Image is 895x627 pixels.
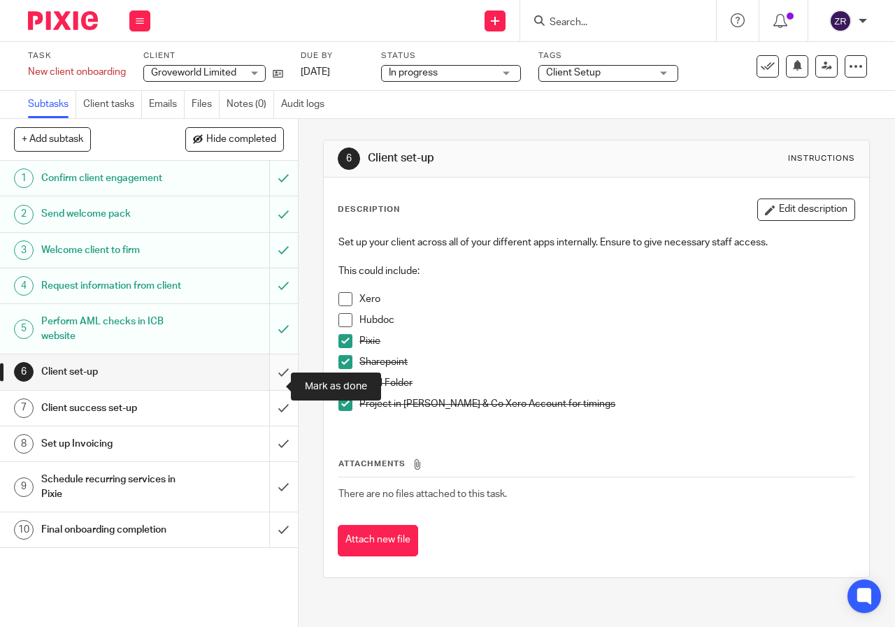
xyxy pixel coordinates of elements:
h1: Confirm client engagement [41,168,184,189]
div: 5 [14,319,34,339]
h1: Client set-up [368,151,626,166]
h1: Request information from client [41,275,184,296]
button: Hide completed [185,127,284,151]
p: Xero [359,292,854,306]
label: Due by [301,50,364,62]
label: Status [381,50,521,62]
button: Edit description [757,199,855,221]
p: Email Folder [359,376,854,390]
h1: Welcome client to firm [41,240,184,261]
div: 2 [14,205,34,224]
span: [DATE] [301,67,330,77]
img: svg%3E [829,10,852,32]
input: Search [548,17,674,29]
p: Description [338,204,400,215]
button: Attach new file [338,525,418,556]
h1: Send welcome pack [41,203,184,224]
a: Files [192,91,220,118]
p: Pixie [359,334,854,348]
div: 8 [14,434,34,454]
div: Instructions [788,153,855,164]
span: Groveworld Limited [151,68,236,78]
span: There are no files attached to this task. [338,489,507,499]
div: 1 [14,168,34,188]
div: 3 [14,240,34,260]
div: 6 [338,147,360,170]
span: Hide completed [206,134,276,145]
a: Client tasks [83,91,142,118]
span: Attachments [338,460,406,468]
div: 4 [14,276,34,296]
label: Task [28,50,126,62]
p: This could include: [338,264,854,278]
div: 6 [14,362,34,382]
label: Client [143,50,283,62]
div: New client onboarding [28,65,126,79]
div: 10 [14,520,34,540]
h1: Perform AML checks in ICB website [41,311,184,347]
h1: Client set-up [41,361,184,382]
h1: Set up Invoicing [41,433,184,454]
a: Audit logs [281,91,331,118]
a: Emails [149,91,185,118]
h1: Final onboarding completion [41,519,184,540]
div: 9 [14,477,34,497]
p: Set up your client across all of your different apps internally. Ensure to give necessary staff a... [338,236,854,250]
a: Subtasks [28,91,76,118]
h1: Schedule recurring services in Pixie [41,469,184,505]
h1: Client success set-up [41,398,184,419]
div: 7 [14,398,34,418]
button: + Add subtask [14,127,91,151]
p: Hubdoc [359,313,854,327]
p: Sharepoint [359,355,854,369]
span: In progress [389,68,438,78]
label: Tags [538,50,678,62]
span: Client Setup [546,68,601,78]
p: Project in [PERSON_NAME] & Co Xero Account for timings [359,397,854,411]
img: Pixie [28,11,98,30]
a: Notes (0) [227,91,274,118]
